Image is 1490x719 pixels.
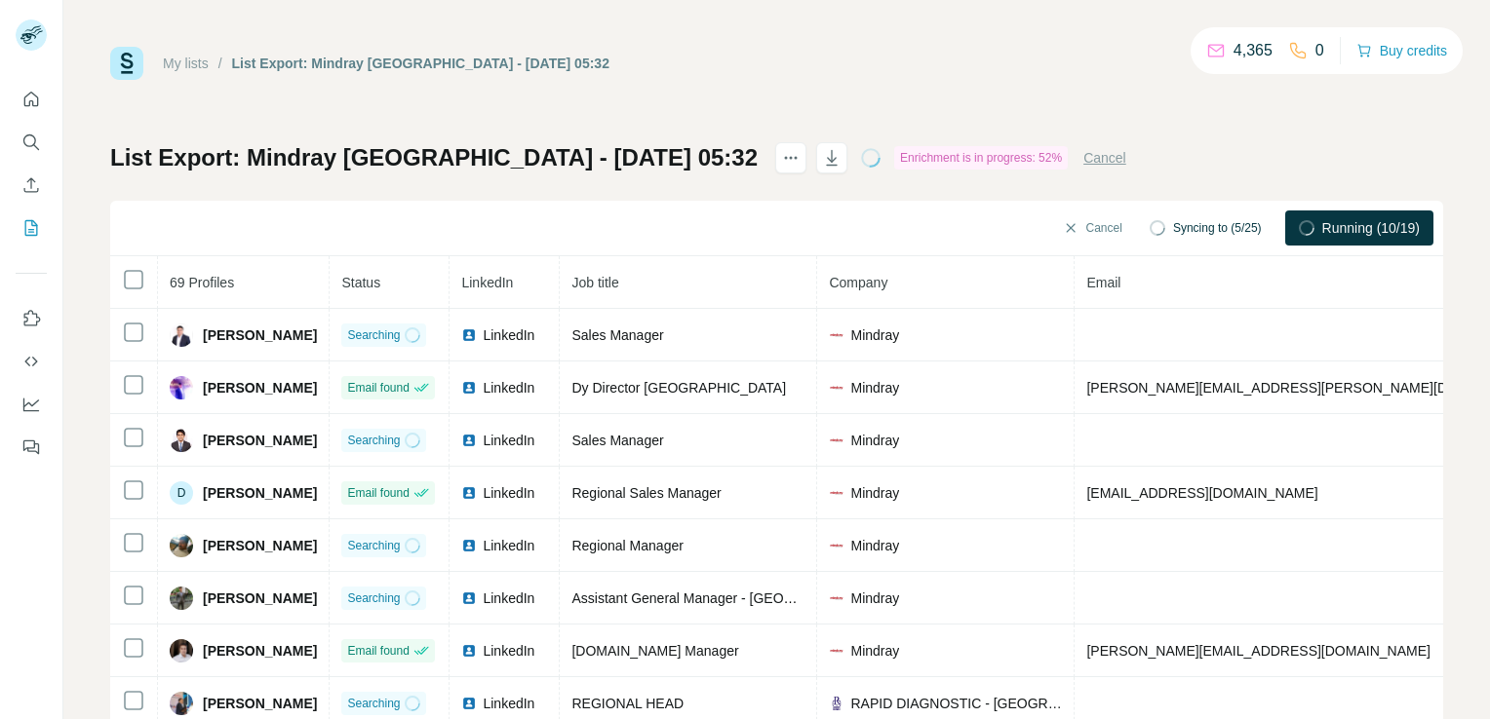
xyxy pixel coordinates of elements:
[203,325,317,345] span: [PERSON_NAME]
[16,387,47,422] button: Dashboard
[775,142,806,173] button: actions
[170,275,234,290] span: 69 Profiles
[829,327,844,343] img: company-logo
[571,590,891,606] span: Assistant General Manager - [GEOGRAPHIC_DATA]
[829,590,844,606] img: company-logo
[850,483,899,503] span: Mindray
[170,323,193,347] img: Avatar
[571,380,786,396] span: Dy Director [GEOGRAPHIC_DATA]
[170,481,193,505] div: D
[571,275,618,290] span: Job title
[571,643,738,659] span: [DOMAIN_NAME] Manager
[1234,39,1273,62] p: 4,365
[16,344,47,379] button: Use Surfe API
[829,433,844,448] img: company-logo
[218,54,222,73] li: /
[347,432,400,449] span: Searching
[571,433,663,448] span: Sales Manager
[850,325,899,345] span: Mindray
[203,641,317,661] span: [PERSON_NAME]
[829,538,844,553] img: company-logo
[461,485,477,501] img: LinkedIn logo
[829,485,844,501] img: company-logo
[850,536,899,555] span: Mindray
[347,326,400,344] span: Searching
[461,696,477,711] img: LinkedIn logo
[341,275,380,290] span: Status
[170,587,193,610] img: Avatar
[203,431,317,450] span: [PERSON_NAME]
[16,125,47,160] button: Search
[483,378,534,397] span: LinkedIn
[203,694,317,713] span: [PERSON_NAME]
[232,54,609,73] div: List Export: Mindray [GEOGRAPHIC_DATA] - [DATE] 05:32
[461,643,477,659] img: LinkedIn logo
[571,696,684,711] span: REGIONAL HEAD
[203,378,317,397] span: [PERSON_NAME]
[203,536,317,555] span: [PERSON_NAME]
[1356,37,1447,64] button: Buy credits
[347,379,409,397] span: Email found
[483,641,534,661] span: LinkedIn
[461,275,513,290] span: LinkedIn
[483,483,534,503] span: LinkedIn
[829,275,887,290] span: Company
[170,376,193,399] img: Avatar
[1049,210,1136,246] button: Cancel
[461,538,477,553] img: LinkedIn logo
[347,484,409,502] span: Email found
[571,538,683,553] span: Regional Manager
[1322,218,1420,238] span: Running (10/19)
[829,696,844,711] img: company-logo
[829,643,844,659] img: company-logo
[894,146,1068,170] div: Enrichment is in progress: 52%
[347,589,400,607] span: Searching
[170,534,193,557] img: Avatar
[829,380,844,396] img: company-logo
[110,142,758,173] h1: List Export: Mindray [GEOGRAPHIC_DATA] - [DATE] 05:32
[347,642,409,660] span: Email found
[461,327,477,343] img: LinkedIn logo
[483,536,534,555] span: LinkedIn
[483,325,534,345] span: LinkedIn
[571,485,721,501] span: Regional Sales Manager
[461,590,477,606] img: LinkedIn logo
[203,483,317,503] span: [PERSON_NAME]
[170,429,193,452] img: Avatar
[850,694,1062,713] span: RAPID DIAGNOSTIC - [GEOGRAPHIC_DATA]
[1173,219,1262,237] span: Syncing to (5/25)
[461,433,477,448] img: LinkedIn logo
[850,431,899,450] span: Mindray
[170,639,193,662] img: Avatar
[1315,39,1324,62] p: 0
[850,378,899,397] span: Mindray
[16,210,47,246] button: My lists
[16,301,47,336] button: Use Surfe on LinkedIn
[1086,643,1430,659] span: [PERSON_NAME][EMAIL_ADDRESS][DOMAIN_NAME]
[1086,275,1120,290] span: Email
[16,82,47,117] button: Quick start
[203,588,317,608] span: [PERSON_NAME]
[461,380,477,396] img: LinkedIn logo
[347,537,400,554] span: Searching
[483,694,534,713] span: LinkedIn
[16,168,47,203] button: Enrich CSV
[571,327,663,343] span: Sales Manager
[850,641,899,661] span: Mindray
[163,56,209,71] a: My lists
[170,692,193,715] img: Avatar
[16,430,47,465] button: Feedback
[1086,485,1317,501] span: [EMAIL_ADDRESS][DOMAIN_NAME]
[483,431,534,450] span: LinkedIn
[110,47,143,80] img: Surfe Logo
[483,588,534,608] span: LinkedIn
[347,695,400,712] span: Searching
[1083,148,1126,168] button: Cancel
[850,588,899,608] span: Mindray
